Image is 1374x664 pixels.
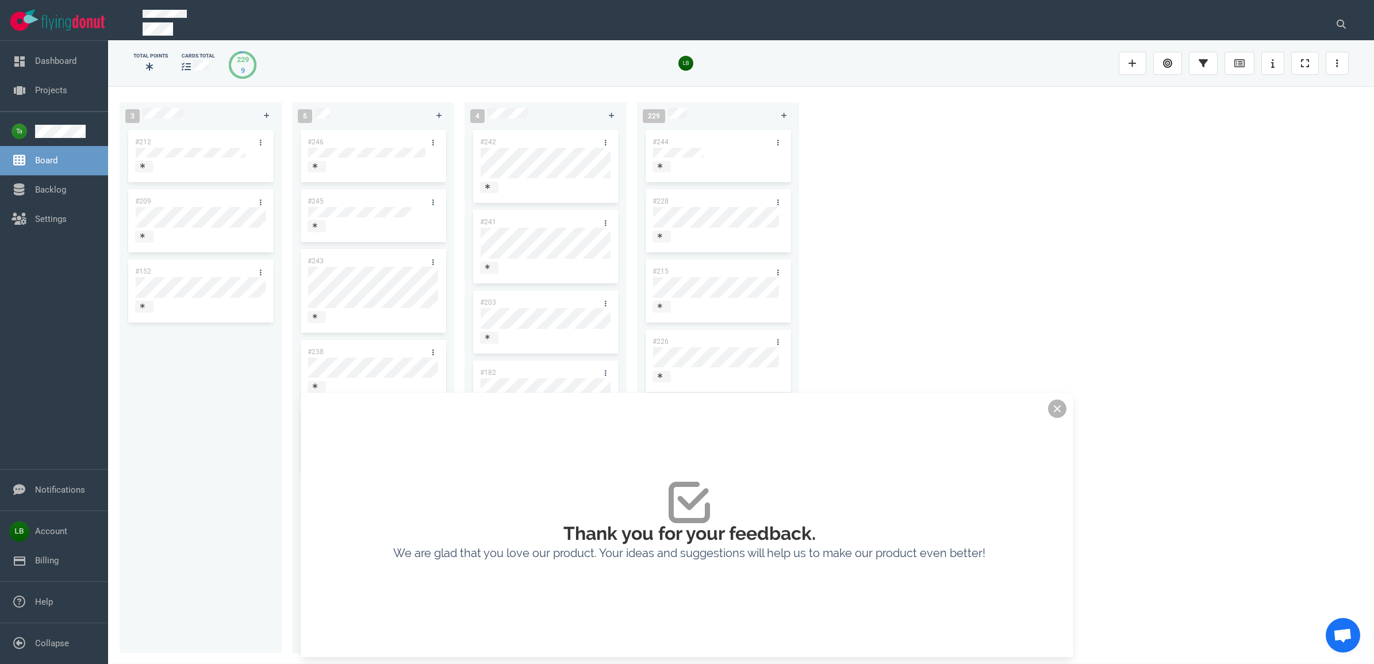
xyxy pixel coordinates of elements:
a: #152 [135,267,151,275]
div: cards total [182,52,215,60]
span: 5 [298,109,312,123]
a: Backlog [35,185,66,195]
a: Projects [35,85,67,95]
span: 229 [643,109,665,123]
a: Collapse [35,638,69,648]
a: Board [35,155,57,166]
a: #226 [653,337,669,346]
div: Total Points [133,52,168,60]
a: #212 [135,138,151,146]
h5: We are glad that you love our product. Your ideas and suggestions will help us to make our produc... [355,546,1024,561]
a: #246 [308,138,324,146]
a: #209 [135,197,151,205]
a: #243 [308,257,324,265]
a: #244 [653,138,669,146]
h3: Thank you for your feedback. [355,523,1024,544]
a: #241 [480,218,496,226]
a: Help [35,597,53,607]
a: #215 [653,267,669,275]
a: Billing [35,555,59,566]
a: #245 [308,197,324,205]
div: 229 [237,54,249,65]
a: Dashboard [35,56,76,66]
div: 9 [237,65,249,76]
a: #238 [308,348,324,356]
div: Chat abierto [1326,618,1360,653]
a: Settings [35,214,67,224]
span: 3 [125,109,140,123]
a: Notifications [35,485,85,495]
a: #203 [480,298,496,306]
a: Account [35,526,67,536]
a: #228 [653,197,669,205]
span: 4 [470,109,485,123]
a: #242 [480,138,496,146]
img: 26 [678,56,693,71]
a: #182 [480,369,496,377]
img: Flying Donut text logo [41,15,105,30]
